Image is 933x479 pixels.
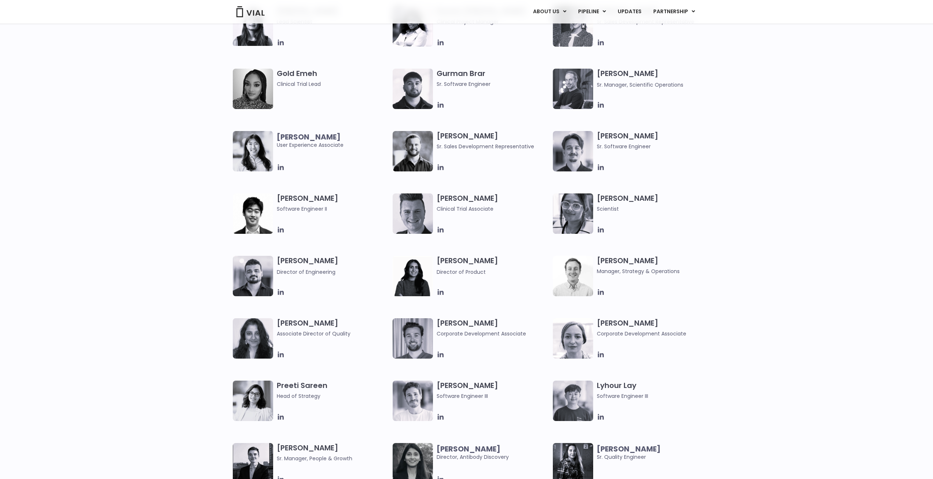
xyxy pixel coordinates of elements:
h3: [PERSON_NAME] [597,131,709,150]
h3: [PERSON_NAME] [597,256,709,275]
span: Director of Product [437,268,486,276]
img: Headshot of smiling of man named Gurman [393,69,433,109]
span: Software Engineer III [597,392,709,400]
img: Ly [553,381,593,421]
span: Software Engineer III [437,392,549,400]
span: Sr. Software Engineer [597,142,709,150]
h3: [PERSON_NAME] [597,193,709,213]
img: Image of smiling woman named Etunim [393,6,433,47]
span: Sr. Manager, Scientific Operations [597,81,683,88]
h3: Lyhour Lay [597,381,709,400]
h3: [PERSON_NAME] [277,443,389,462]
span: Corporate Development Associate [437,330,549,338]
h3: [PERSON_NAME] [597,318,709,338]
img: Headshot of smiling man named Collin [393,193,433,234]
img: Image of smiling man named Hugo [393,131,433,171]
span: Scientist [597,205,709,213]
h3: [PERSON_NAME] [277,193,389,213]
a: PIPELINEMenu Toggle [572,6,611,18]
h3: Gurman Brar [437,69,549,88]
span: Clinical Trial Associate [437,205,549,213]
b: [PERSON_NAME] [437,444,500,454]
h3: [PERSON_NAME] [277,318,389,338]
span: Sr. Sales Development Representative [437,142,549,150]
img: A woman wearing a leopard print shirt in a black and white photo. [233,69,273,109]
img: Kyle Mayfield [553,256,593,296]
img: Vial Logo [236,6,265,17]
span: Corporate Development Associate [597,330,709,338]
span: Sr. Software Engineer [437,80,549,88]
span: Manager, Strategy & Operations [597,267,709,275]
h3: [PERSON_NAME] [277,256,389,276]
a: ABOUT USMenu Toggle [527,6,572,18]
h3: Gold Emeh [277,69,389,88]
img: Headshot of smiling woman named Anjali [553,193,593,234]
img: Image of smiling woman named Pree [233,381,273,421]
h3: [PERSON_NAME] [437,318,549,338]
img: Headshot of smiling woman named Bhavika [233,318,273,359]
b: [PERSON_NAME] [277,132,341,142]
img: Headshot of smiling man named Fran [393,381,433,421]
img: Smiling woman named Ira [393,256,433,296]
span: Sr. Quality Engineer [597,445,709,461]
h3: [PERSON_NAME] [597,69,709,89]
h3: [PERSON_NAME] [437,381,549,400]
span: Director, Antibody Discovery [437,445,549,461]
h3: Preeti Sareen [277,381,389,400]
a: PARTNERSHIPMenu Toggle [647,6,701,18]
img: Smiling woman named Gabriella [553,6,593,47]
h3: [PERSON_NAME] [437,131,549,150]
span: Head of Strategy [277,392,389,400]
span: Director of Engineering [277,268,335,276]
img: Headshot of smiling man named Jared [553,69,593,109]
span: Sr. Manager, People & Growth [277,454,389,462]
img: Image of smiling man named Thomas [393,318,433,359]
span: Clinical Trial Lead [277,80,389,88]
h3: [PERSON_NAME] [437,256,549,276]
h3: [PERSON_NAME] [437,193,549,213]
img: Headshot of smiling woman named Beatrice [553,318,593,359]
img: Jason Zhang [233,193,273,234]
img: Fran [553,131,593,171]
a: UPDATES [612,6,647,18]
b: [PERSON_NAME] [597,444,661,454]
img: Igor [233,256,273,296]
span: Software Engineer II [277,205,389,213]
img: Headshot of smiling woman named Elia [233,6,273,46]
span: User Experience Associate [277,133,389,149]
span: Associate Director of Quality [277,330,389,338]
